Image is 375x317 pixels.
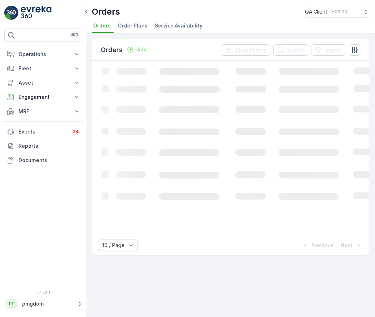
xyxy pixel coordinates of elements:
button: PPpingdom [4,296,83,311]
p: Export [287,46,304,54]
p: QA Client [305,8,327,15]
button: Operations [4,47,83,61]
button: Engagement [4,90,83,104]
button: Previous [301,241,334,250]
p: pingdom [22,300,73,307]
button: QA Client(+03:00) [305,6,369,18]
p: Import [325,46,342,54]
img: logo_light-DOdMpM7g.png [21,6,51,20]
span: Orders [93,22,111,29]
p: Previous [311,242,334,249]
p: ( +03:00 ) [330,9,349,15]
button: Add [124,45,150,54]
p: Operations [19,51,69,58]
span: Service Availability [155,22,202,29]
p: Next [341,242,352,249]
p: 34 [73,129,79,135]
p: MRF [19,108,69,115]
p: Orders [92,6,120,17]
span: v 1.48.1 [4,291,83,295]
button: MRF [4,104,83,119]
a: Documents [4,153,83,167]
button: Fleet [4,61,83,76]
p: Asset [19,79,69,86]
button: Next [340,241,363,250]
p: Events [19,128,67,135]
div: PP [6,298,17,310]
a: Events34 [4,125,83,139]
p: Add [137,46,147,53]
img: logo [4,6,19,20]
span: Order Plans [118,22,147,29]
p: ⌘B [71,32,78,38]
p: Engagement [19,94,69,101]
button: Asset [4,76,83,90]
a: Reports [4,139,83,153]
button: Import [311,44,346,56]
p: Reports [19,142,80,150]
p: Clear Filters [235,46,266,54]
p: Documents [19,157,80,164]
p: Orders [101,45,122,55]
button: Clear Filters [221,44,270,56]
button: Export [273,44,308,56]
p: Fleet [19,65,69,72]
